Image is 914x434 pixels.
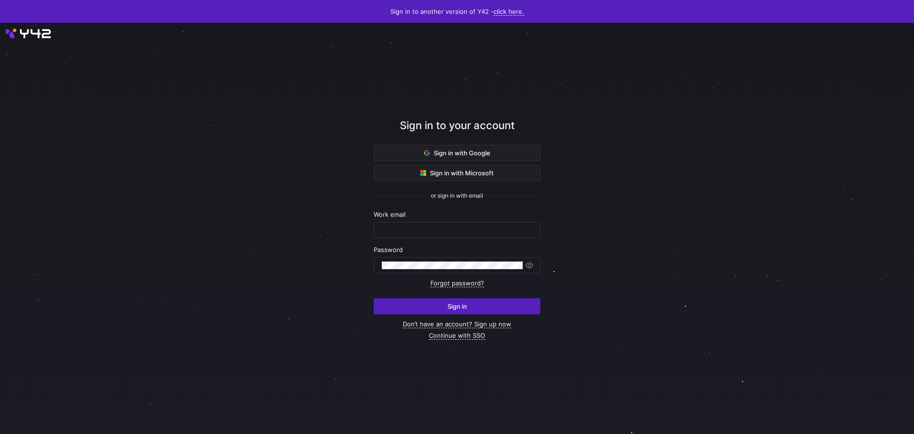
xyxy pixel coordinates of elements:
[403,320,511,328] a: Don’t have an account? Sign up now
[494,8,524,16] a: click here.
[447,303,467,310] span: Sign in
[374,211,406,218] span: Work email
[424,149,490,157] span: Sign in with Google
[374,165,540,181] button: Sign in with Microsoft
[374,298,540,314] button: Sign in
[374,145,540,161] button: Sign in with Google
[374,118,540,145] div: Sign in to your account
[431,192,483,199] span: or sign in with email
[420,169,494,177] span: Sign in with Microsoft
[429,332,485,340] a: Continue with SSO
[374,246,403,253] span: Password
[430,279,484,287] a: Forgot password?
